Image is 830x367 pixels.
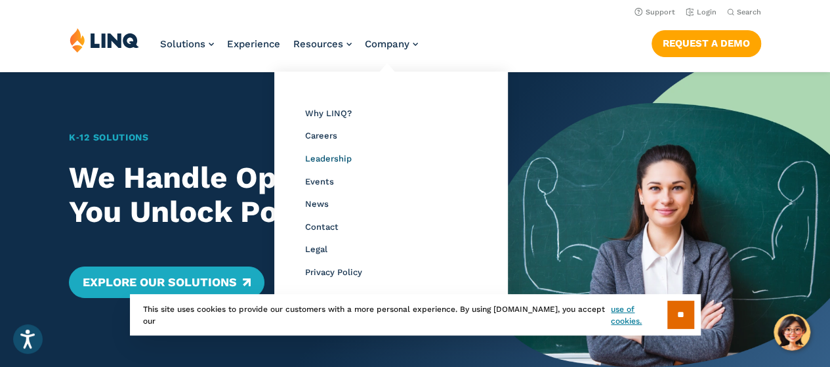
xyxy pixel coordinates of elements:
a: Support [634,8,675,16]
h2: We Handle Operations. You Unlock Potential. [69,161,450,230]
button: Hello, have a question? Let’s chat. [774,314,810,351]
a: use of cookies. [611,303,667,327]
a: Solutions [160,38,214,50]
a: Request a Demo [652,30,761,56]
h1: K‑12 Solutions [69,131,450,144]
a: Careers [305,131,337,140]
img: Home Banner [484,72,830,367]
a: Explore Our Solutions [69,267,264,298]
a: Events [305,177,334,186]
a: Why LINQ? [305,108,352,118]
div: This site uses cookies to provide our customers with a more personal experience. By using [DOMAIN... [130,294,701,335]
nav: Primary Navigation [160,28,418,71]
a: Login [686,8,716,16]
a: Resources [293,38,352,50]
a: Experience [227,38,280,50]
a: News [305,199,329,209]
a: Legal [305,244,327,254]
button: Open Search Bar [727,7,761,17]
a: Privacy Policy [305,267,362,277]
span: Resources [293,38,343,50]
span: Company [365,38,409,50]
a: Company [365,38,418,50]
a: Leadership [305,154,352,163]
span: Search [737,8,761,16]
a: Contact [305,222,339,232]
img: LINQ | K‑12 Software [70,28,139,53]
nav: Button Navigation [652,28,761,56]
span: Solutions [160,38,205,50]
